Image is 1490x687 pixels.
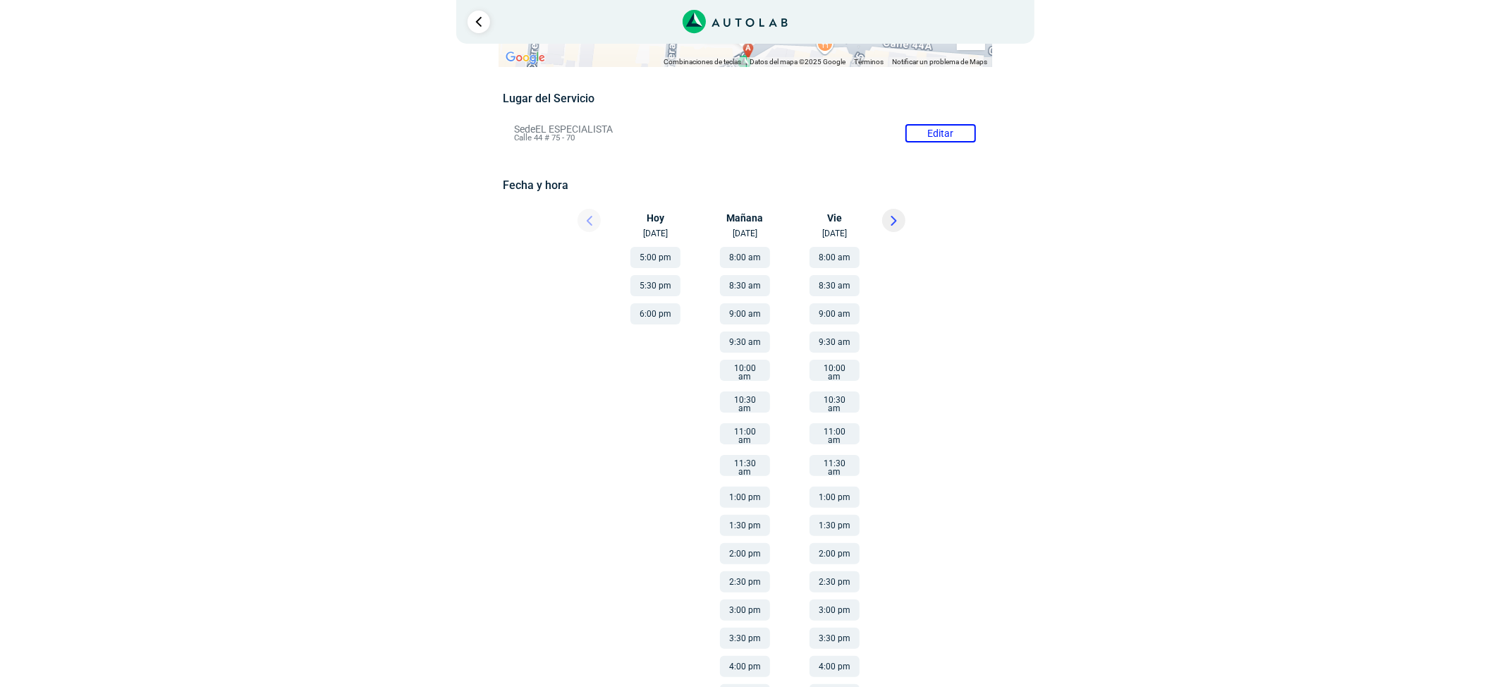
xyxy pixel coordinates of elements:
button: 8:30 am [810,275,860,296]
button: 2:30 pm [810,571,860,592]
button: Combinaciones de teclas [664,57,742,67]
a: Términos (se abre en una nueva pestaña) [855,58,884,66]
button: 3:30 pm [720,628,770,649]
button: 1:30 pm [720,515,770,536]
button: 9:00 am [810,303,860,324]
button: 3:30 pm [810,628,860,649]
button: 4:00 pm [810,656,860,677]
h5: Lugar del Servicio [503,92,987,105]
button: 3:00 pm [810,600,860,621]
button: 3:00 pm [720,600,770,621]
button: 5:30 pm [630,275,680,296]
button: 5:00 pm [630,247,680,268]
button: 10:00 am [720,360,770,381]
button: 2:00 pm [810,543,860,564]
button: 1:30 pm [810,515,860,536]
button: 2:00 pm [720,543,770,564]
button: 11:30 am [720,455,770,476]
button: 11:00 am [720,423,770,444]
button: 1:00 pm [720,487,770,508]
button: 11:00 am [810,423,860,444]
button: 6:00 pm [630,303,680,324]
button: 4:00 pm [720,656,770,677]
img: Google [502,49,549,67]
h5: Fecha y hora [503,178,987,192]
button: 9:00 am [720,303,770,324]
span: a [745,42,751,54]
a: Ir al paso anterior [468,11,490,33]
button: 10:00 am [810,360,860,381]
button: 1:00 pm [810,487,860,508]
a: Abre esta zona en Google Maps (se abre en una nueva ventana) [502,49,549,67]
button: 9:30 am [810,332,860,353]
button: 8:00 am [810,247,860,268]
button: 8:30 am [720,275,770,296]
a: Link al sitio de autolab [683,14,788,28]
button: 11:30 am [810,455,860,476]
a: Notificar un problema de Maps [893,58,988,66]
button: 10:30 am [810,391,860,413]
button: 10:30 am [720,391,770,413]
button: 8:00 am [720,247,770,268]
span: Datos del mapa ©2025 Google [750,58,846,66]
button: 2:30 pm [720,571,770,592]
button: 9:30 am [720,332,770,353]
